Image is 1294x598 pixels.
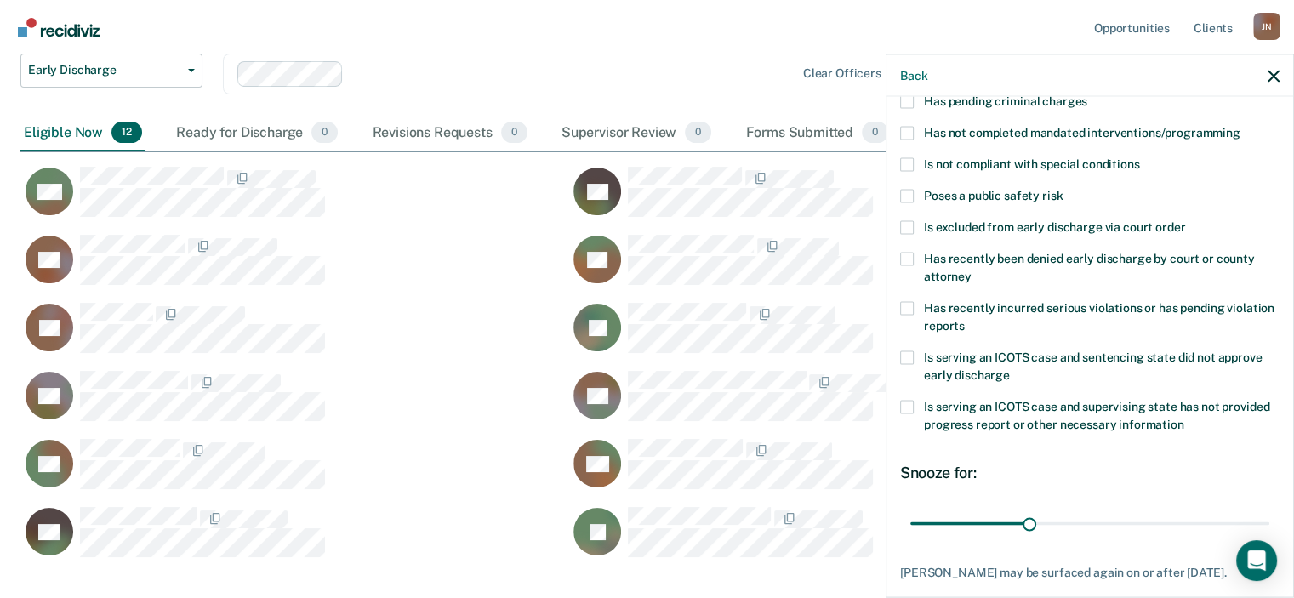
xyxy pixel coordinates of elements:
div: Revisions Requests [368,115,530,152]
div: CaseloadOpportunityCell-6358077 [20,234,568,302]
button: Back [900,68,927,83]
div: Open Intercom Messenger [1236,540,1277,581]
button: Profile dropdown button [1253,13,1280,40]
div: Forms Submitted [742,115,892,152]
div: CaseloadOpportunityCell-6813426 [568,438,1116,506]
div: CaseloadOpportunityCell-6381678 [568,302,1116,370]
span: 0 [311,122,338,144]
span: Early Discharge [28,63,181,77]
div: CaseloadOpportunityCell-6850763 [20,166,568,234]
span: 0 [501,122,527,144]
span: 12 [111,122,142,144]
div: CaseloadOpportunityCell-6045763 [20,302,568,370]
span: Poses a public safety risk [924,188,1063,202]
span: 0 [862,122,888,144]
span: Has not completed mandated interventions/programming [924,125,1240,139]
div: CaseloadOpportunityCell-6993032 [568,506,1116,574]
span: Has recently incurred serious violations or has pending violation reports [924,300,1274,332]
div: [PERSON_NAME] may be surfaced again on or after [DATE]. [900,566,1280,580]
span: Is excluded from early discharge via court order [924,219,1185,233]
div: Ready for Discharge [173,115,341,152]
div: CaseloadOpportunityCell-6420996 [568,166,1116,234]
img: Recidiviz [18,18,100,37]
div: CaseloadOpportunityCell-6401212 [20,438,568,506]
span: Has pending criminal charges [924,94,1087,107]
span: Has recently been denied early discharge by court or county attorney [924,251,1255,282]
div: CaseloadOpportunityCell-6606911 [568,370,1116,438]
div: CaseloadOpportunityCell-6558230 [20,370,568,438]
span: Is not compliant with special conditions [924,157,1139,170]
span: 0 [685,122,711,144]
span: Is serving an ICOTS case and supervising state has not provided progress report or other necessar... [924,399,1269,430]
div: Supervisor Review [558,115,715,152]
div: CaseloadOpportunityCell-6320725 [20,506,568,574]
span: Is serving an ICOTS case and sentencing state did not approve early discharge [924,350,1262,381]
div: Clear officers [803,66,881,81]
div: Snooze for: [900,463,1280,481]
div: Eligible Now [20,115,145,152]
div: CaseloadOpportunityCell-6291921 [568,234,1116,302]
div: J N [1253,13,1280,40]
